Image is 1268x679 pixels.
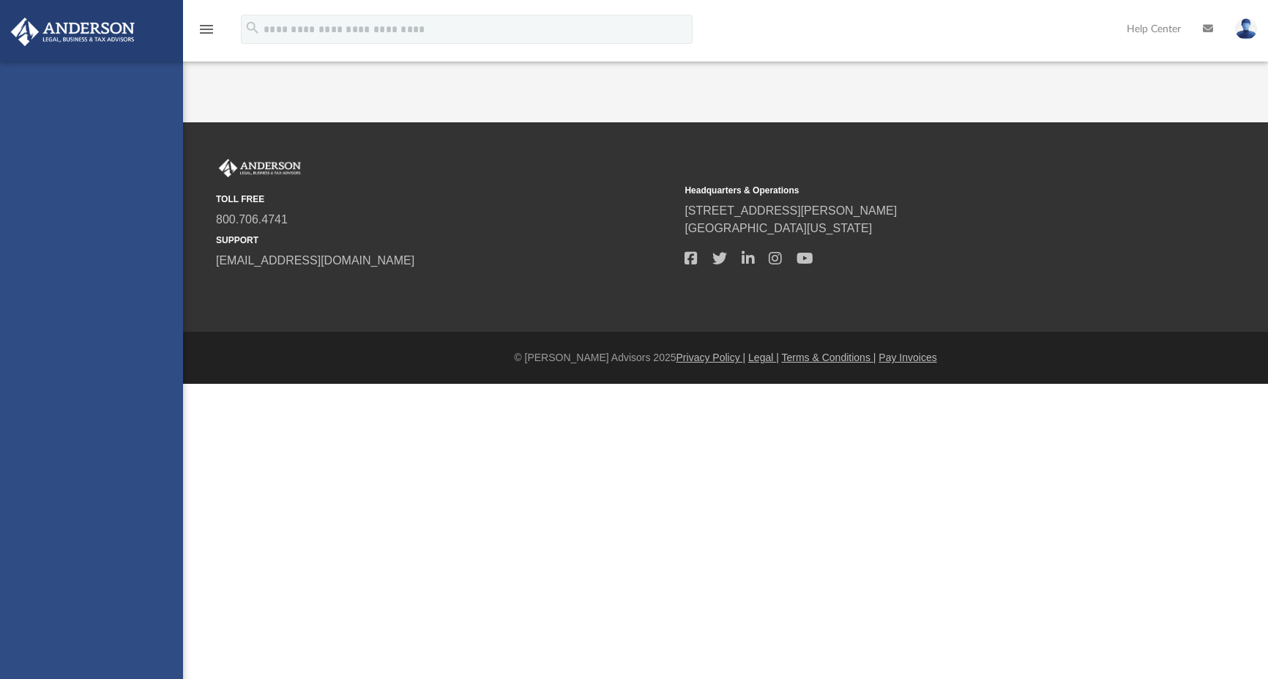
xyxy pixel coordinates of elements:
[748,352,779,363] a: Legal |
[7,18,139,46] img: Anderson Advisors Platinum Portal
[198,21,215,38] i: menu
[216,193,674,206] small: TOLL FREE
[216,213,288,226] a: 800.706.4741
[685,204,897,217] a: [STREET_ADDRESS][PERSON_NAME]
[183,350,1268,366] div: © [PERSON_NAME] Advisors 2025
[782,352,876,363] a: Terms & Conditions |
[879,352,936,363] a: Pay Invoices
[1235,18,1257,40] img: User Pic
[198,28,215,38] a: menu
[685,184,1143,197] small: Headquarters & Operations
[676,352,746,363] a: Privacy Policy |
[216,254,414,267] a: [EMAIL_ADDRESS][DOMAIN_NAME]
[245,20,261,36] i: search
[216,234,674,247] small: SUPPORT
[216,159,304,178] img: Anderson Advisors Platinum Portal
[685,222,872,234] a: [GEOGRAPHIC_DATA][US_STATE]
